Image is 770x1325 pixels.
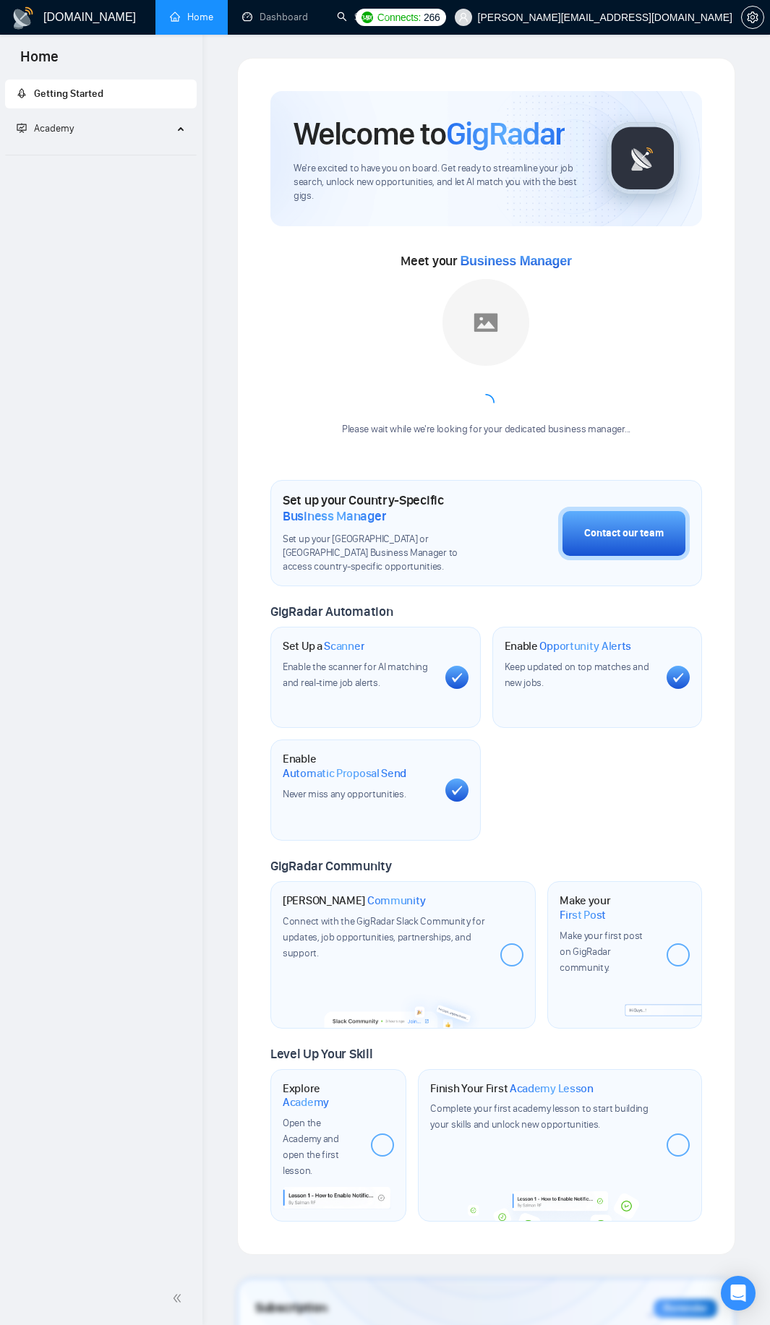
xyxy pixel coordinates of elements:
[742,12,763,23] span: setting
[294,114,565,153] h1: Welcome to
[539,639,631,653] span: Opportunity Alerts
[17,88,27,98] span: rocket
[324,990,482,1027] img: slackcommunity-bg.png
[12,7,35,30] img: logo
[283,639,364,653] h1: Set Up a
[5,80,197,108] li: Getting Started
[283,1095,329,1110] span: Academy
[283,533,486,574] span: Set up your [GEOGRAPHIC_DATA] or [GEOGRAPHIC_DATA] Business Manager to access country-specific op...
[424,9,440,25] span: 266
[5,149,197,158] li: Academy Homepage
[17,122,74,134] span: Academy
[324,639,364,653] span: Scanner
[283,661,428,689] span: Enable the scanner for AI matching and real-time job alerts.
[367,893,426,908] span: Community
[337,11,390,23] a: searchScanner
[607,122,679,194] img: gigradar-logo.png
[458,12,469,22] span: user
[401,253,571,269] span: Meet your
[283,788,406,800] span: Never miss any opportunities.
[560,930,643,974] span: Make your first post on GigRadar community.
[510,1081,594,1096] span: Academy Lesson
[461,1191,659,1221] img: academy-bg.png
[654,1299,717,1318] div: Reminder
[721,1276,756,1311] div: Open Intercom Messenger
[255,1296,327,1321] span: Subscription
[270,604,393,619] span: GigRadar Automation
[283,1081,359,1110] h1: Explore
[34,122,74,134] span: Academy
[172,1291,187,1305] span: double-left
[505,639,632,653] h1: Enable
[283,752,434,780] h1: Enable
[283,492,486,524] h1: Set up your Country-Specific
[34,87,103,100] span: Getting Started
[460,254,571,268] span: Business Manager
[294,162,583,203] span: We're excited to have you on board. Get ready to streamline your job search, unlock new opportuni...
[283,915,485,959] span: Connect with the GigRadar Slack Community for updates, job opportunities, partnerships, and support.
[584,526,664,541] div: Contact our team
[446,114,565,153] span: GigRadar
[558,507,690,560] button: Contact our team
[560,893,655,922] h1: Make your
[283,508,386,524] span: Business Manager
[430,1102,648,1131] span: Complete your first academy lesson to start building your skills and unlock new opportunities.
[741,12,764,23] a: setting
[625,1004,701,1016] img: firstpost-bg.png
[242,11,308,23] a: dashboardDashboard
[505,661,649,689] span: Keep updated on top matches and new jobs.
[430,1081,593,1096] h1: Finish Your First
[270,858,392,874] span: GigRadar Community
[560,908,606,922] span: First Post
[741,6,764,29] button: setting
[442,279,529,366] img: placeholder.png
[170,11,213,23] a: homeHome
[333,423,639,437] div: Please wait while we're looking for your dedicated business manager...
[476,393,496,413] span: loading
[9,46,70,77] span: Home
[283,893,426,908] h1: [PERSON_NAME]
[270,1046,372,1062] span: Level Up Your Skill
[283,766,406,781] span: Automatic Proposal Send
[283,1117,339,1177] span: Open the Academy and open the first lesson.
[17,123,27,133] span: fund-projection-screen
